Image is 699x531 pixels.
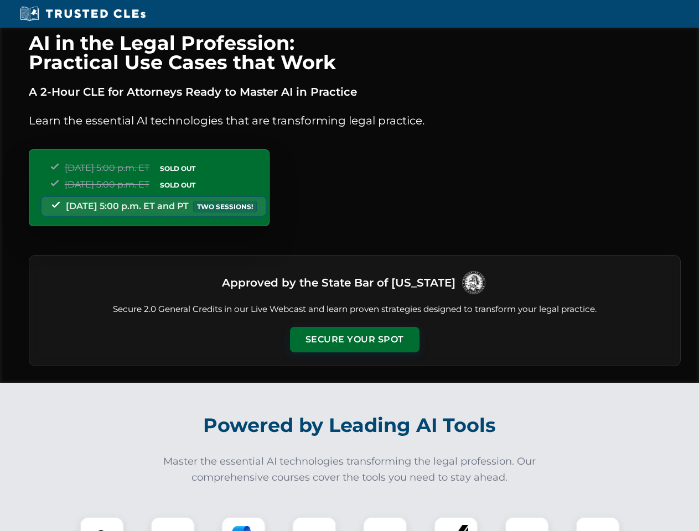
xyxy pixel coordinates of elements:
span: [DATE] 5:00 p.m. ET [65,163,149,173]
img: Logo [460,269,488,296]
h3: Approved by the State Bar of [US_STATE] [222,273,455,293]
h1: AI in the Legal Profession: Practical Use Cases that Work [29,33,681,72]
span: [DATE] 5:00 p.m. ET [65,179,149,190]
p: Master the essential AI technologies transforming the legal profession. Our comprehensive courses... [156,454,543,486]
p: A 2-Hour CLE for Attorneys Ready to Master AI in Practice [29,83,681,101]
img: Trusted CLEs [17,6,149,22]
span: SOLD OUT [156,179,199,191]
button: Secure Your Spot [290,327,420,352]
p: Secure 2.0 General Credits in our Live Webcast and learn proven strategies designed to transform ... [43,303,667,316]
h2: Powered by Leading AI Tools [43,406,656,445]
p: Learn the essential AI technologies that are transforming legal practice. [29,112,681,129]
span: SOLD OUT [156,163,199,174]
